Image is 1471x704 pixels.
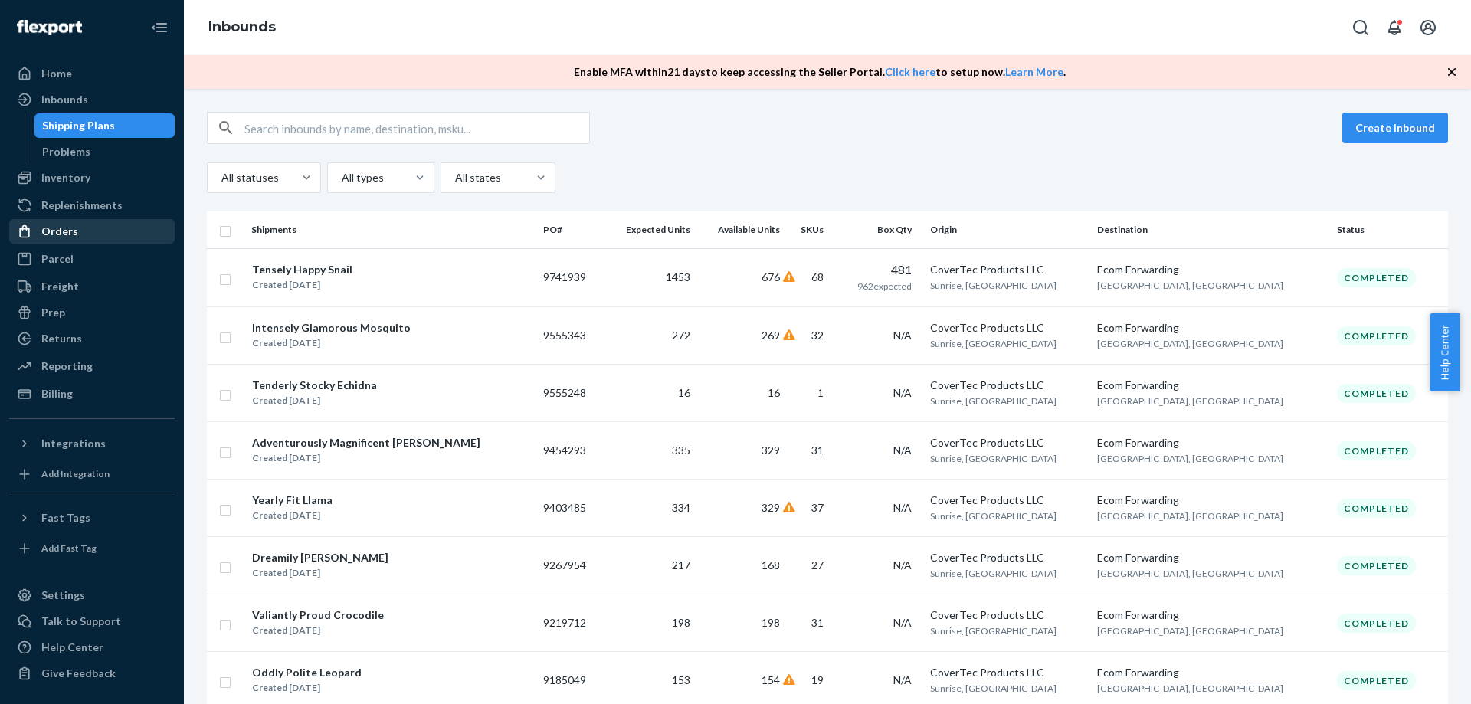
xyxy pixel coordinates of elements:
[1337,499,1416,518] div: Completed
[9,61,175,86] a: Home
[811,673,824,686] span: 19
[762,444,780,457] span: 329
[9,583,175,607] a: Settings
[9,247,175,271] a: Parcel
[454,170,455,185] input: All states
[340,170,342,185] input: All types
[930,262,1085,277] div: CoverTec Products LLC
[1097,280,1283,291] span: [GEOGRAPHIC_DATA], [GEOGRAPHIC_DATA]
[41,359,93,374] div: Reporting
[1097,395,1283,407] span: [GEOGRAPHIC_DATA], [GEOGRAPHIC_DATA]
[930,550,1085,565] div: CoverTec Products LLC
[1379,12,1410,43] button: Open notifications
[537,365,604,422] td: 9555248
[1337,268,1416,287] div: Completed
[893,673,912,686] span: N/A
[34,113,175,138] a: Shipping Plans
[1337,671,1416,690] div: Completed
[893,616,912,629] span: N/A
[1345,12,1376,43] button: Open Search Box
[1097,683,1283,694] span: [GEOGRAPHIC_DATA], [GEOGRAPHIC_DATA]
[762,270,780,283] span: 676
[1430,313,1460,391] button: Help Center
[672,444,690,457] span: 335
[537,307,604,365] td: 9555343
[9,326,175,351] a: Returns
[1097,607,1325,623] div: Ecom Forwarding
[252,607,384,623] div: Valiantly Proud Crocodile
[196,5,288,50] ol: breadcrumbs
[930,625,1057,637] span: Sunrise, [GEOGRAPHIC_DATA]
[1097,378,1325,393] div: Ecom Forwarding
[1097,510,1283,522] span: [GEOGRAPHIC_DATA], [GEOGRAPHIC_DATA]
[41,588,85,603] div: Settings
[9,274,175,299] a: Freight
[252,336,411,351] div: Created [DATE]
[9,635,175,660] a: Help Center
[1097,625,1283,637] span: [GEOGRAPHIC_DATA], [GEOGRAPHIC_DATA]
[41,436,106,451] div: Integrations
[604,211,696,248] th: Expected Units
[817,386,824,399] span: 1
[252,550,388,565] div: Dreamily [PERSON_NAME]
[41,92,88,107] div: Inbounds
[672,329,690,342] span: 272
[1097,665,1325,680] div: Ecom Forwarding
[537,211,604,248] th: PO#
[930,568,1057,579] span: Sunrise, [GEOGRAPHIC_DATA]
[537,594,604,652] td: 9219712
[672,501,690,514] span: 334
[672,558,690,571] span: 217
[930,435,1085,450] div: CoverTec Products LLC
[768,386,780,399] span: 16
[893,386,912,399] span: N/A
[41,251,74,267] div: Parcel
[893,558,912,571] span: N/A
[9,193,175,218] a: Replenishments
[41,666,116,681] div: Give Feedback
[41,640,103,655] div: Help Center
[252,277,352,293] div: Created [DATE]
[41,198,123,213] div: Replenishments
[1337,441,1416,460] div: Completed
[9,609,175,634] button: Talk to Support
[208,18,276,35] a: Inbounds
[41,224,78,239] div: Orders
[9,536,175,561] a: Add Fast Tag
[9,300,175,325] a: Prep
[9,506,175,530] button: Fast Tags
[252,435,480,450] div: Adventurously Magnificent [PERSON_NAME]
[252,493,333,508] div: Yearly Fit Llama
[924,211,1091,248] th: Origin
[1097,338,1283,349] span: [GEOGRAPHIC_DATA], [GEOGRAPHIC_DATA]
[9,661,175,686] button: Give Feedback
[41,614,121,629] div: Talk to Support
[41,66,72,81] div: Home
[252,565,388,581] div: Created [DATE]
[893,501,912,514] span: N/A
[762,558,780,571] span: 168
[672,673,690,686] span: 153
[42,144,90,159] div: Problems
[537,422,604,480] td: 9454293
[252,508,333,523] div: Created [DATE]
[537,537,604,594] td: 9267954
[930,320,1085,336] div: CoverTec Products LLC
[930,395,1057,407] span: Sunrise, [GEOGRAPHIC_DATA]
[1005,65,1063,78] a: Learn More
[857,280,912,292] span: 962 expected
[9,354,175,378] a: Reporting
[1097,262,1325,277] div: Ecom Forwarding
[893,329,912,342] span: N/A
[17,20,82,35] img: Flexport logo
[930,280,1057,291] span: Sunrise, [GEOGRAPHIC_DATA]
[245,211,537,248] th: Shipments
[811,558,824,571] span: 27
[1337,556,1416,575] div: Completed
[885,65,935,78] a: Click here
[244,113,589,143] input: Search inbounds by name, destination, msku...
[41,510,90,526] div: Fast Tags
[9,219,175,244] a: Orders
[811,501,824,514] span: 37
[1097,568,1283,579] span: [GEOGRAPHIC_DATA], [GEOGRAPHIC_DATA]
